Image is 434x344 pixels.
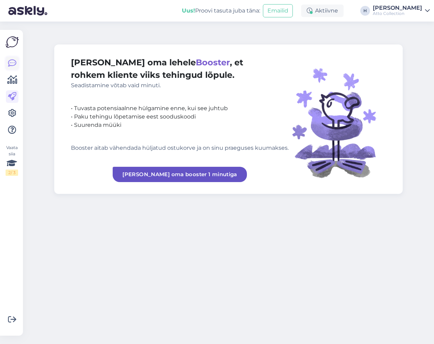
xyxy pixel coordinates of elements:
[182,7,195,14] b: Uus!
[6,145,18,176] div: Vaata siia
[6,170,18,176] div: 2 / 3
[373,5,430,16] a: [PERSON_NAME]Atto Collection
[71,113,289,121] div: • Paku tehingu lõpetamise eest sooduskoodi
[289,56,386,182] img: illustration
[301,5,344,17] div: Aktiivne
[71,144,289,152] div: Booster aitab vähendada hüljatud ostukorve ja on sinu praeguses kuumakses.
[196,57,230,67] span: Booster
[71,121,289,129] div: • Suurenda müüki
[182,7,260,15] div: Proovi tasuta juba täna:
[373,5,422,11] div: [PERSON_NAME]
[71,81,289,90] div: Seadistamine võtab vaid minuti.
[263,4,293,17] button: Emailid
[6,35,19,49] img: Askly Logo
[373,11,422,16] div: Atto Collection
[113,167,247,182] a: [PERSON_NAME] oma booster 1 minutiga
[71,104,289,113] div: • Tuvasta potensiaalnne hülgamine enne, kui see juhtub
[71,56,289,90] div: [PERSON_NAME] oma lehele , et rohkem kliente viiks tehingud lõpule.
[360,6,370,16] div: H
